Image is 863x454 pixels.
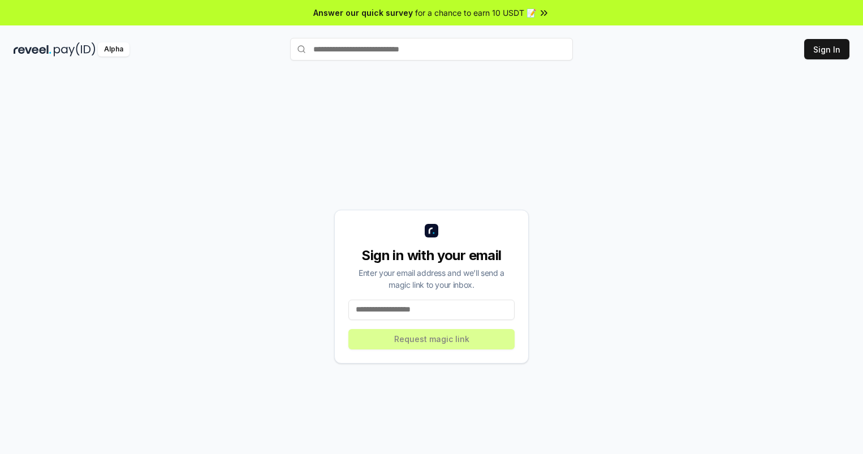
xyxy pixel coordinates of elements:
div: Alpha [98,42,130,57]
span: for a chance to earn 10 USDT 📝 [415,7,536,19]
div: Sign in with your email [348,247,515,265]
span: Answer our quick survey [313,7,413,19]
button: Sign In [804,39,849,59]
img: logo_small [425,224,438,237]
img: pay_id [54,42,96,57]
img: reveel_dark [14,42,51,57]
div: Enter your email address and we’ll send a magic link to your inbox. [348,267,515,291]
